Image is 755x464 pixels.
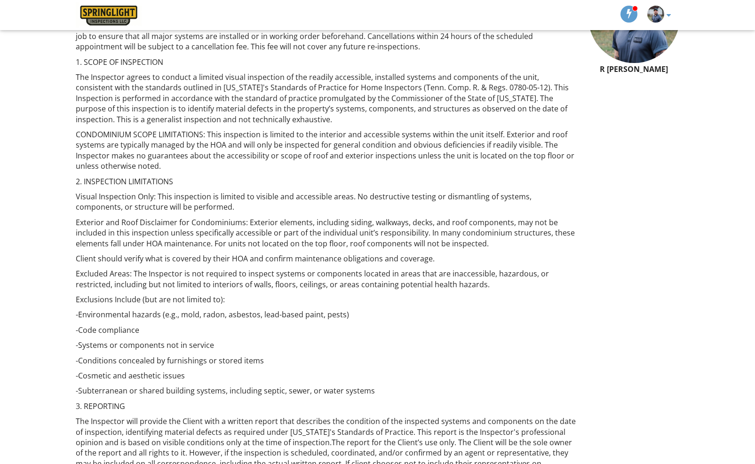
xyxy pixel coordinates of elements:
[76,268,577,290] p: Excluded Areas: The Inspector is not required to inspect systems or components located in areas t...
[76,129,577,172] p: CONDOMINIUM SCOPE LIMITATIONS: This inspection is limited to the interior and accessible systems ...
[76,355,577,366] p: -Conditions concealed by furnishings or stored items
[76,401,577,411] p: 3. REPORTING
[76,20,577,52] p: PLEASE NOTE – It is the Client’s or Client representative’s responsibility to ensure the property...
[76,294,577,305] p: Exclusions Include (but are not limited to):
[76,325,577,335] p: -Code compliance
[76,57,577,67] p: 1. SCOPE OF INSPECTION
[647,6,664,23] img: the_martins_202137.2.jpg
[76,253,577,264] p: Client should verify what is covered by their HOA and confirm maintenance obligations and coverage.
[76,191,577,212] p: Visual Inspection Only: This inspection is limited to visible and accessible areas. No destructiv...
[76,385,577,396] p: -Subterranean or shared building systems, including septic, sewer, or water systems
[76,2,142,28] img: Springlight Inspections LLC
[76,340,577,350] p: -Systems or components not in service
[76,309,577,320] p: -Environmental hazards (e.g., mold, radon, asbestos, lead-based paint, pests)
[588,65,680,74] h6: R [PERSON_NAME]
[76,370,577,381] p: -Cosmetic and aesthetic issues
[76,176,577,187] p: 2. INSPECTION LIMITATIONS
[76,217,577,249] p: Exterior and Roof Disclaimer for Condominiums: Exterior elements, including siding, walkways, dec...
[76,72,577,125] p: The Inspector agrees to conduct a limited visual inspection of the readily accessible, installed ...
